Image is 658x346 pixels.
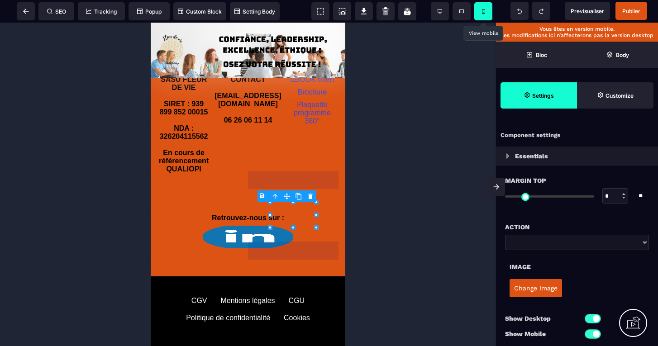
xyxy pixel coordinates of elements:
strong: Bloc [536,52,547,58]
b: SASU FLEUR DE VIE [10,53,58,69]
span: Previsualiser [571,8,604,14]
div: Mentions légales [70,274,124,282]
span: Open Blocks [496,42,577,68]
span: Publier [622,8,640,14]
div: Component settings [496,127,658,144]
strong: Settings [532,92,554,99]
a: Plaquette programme 360° [143,78,182,102]
a: Brochure [147,66,176,73]
span: Screenshot [333,2,351,20]
div: CGU [138,274,154,282]
span: Custom Block [178,8,222,15]
strong: Body [616,52,629,58]
b: CONTACT [EMAIL_ADDRESS][DOMAIN_NAME] 06 26 06 11 14 [64,53,131,101]
p: Show Mobile [505,328,577,339]
img: loading [506,153,510,159]
strong: Customize [606,92,634,99]
div: Action [505,222,649,232]
span: Tracking [86,8,117,15]
span: Open Style Manager [577,82,653,109]
span: SEO [47,8,66,15]
span: Margin Top [505,175,546,186]
button: Change Image [510,279,562,297]
span: Settings [501,82,577,109]
span: Setting Body [234,8,275,15]
b: Retrouvez-nous sur : [61,191,134,199]
div: Cookies [133,291,159,299]
p: Les modifications ici n’affecterons pas la version desktop [501,32,653,38]
p: Show Desktop [505,313,577,324]
p: Essentials [515,151,548,161]
div: Image [510,261,644,272]
a: EBOOK offert [139,53,184,61]
p: Vous êtes en version mobile. [501,26,653,32]
b: SIRET : 939 899 852 00015 NDA : 326204115562 En cours de référencement QUALIOPI [8,77,60,150]
span: Popup [137,8,162,15]
div: CGV [41,274,57,282]
span: View components [311,2,329,20]
span: Open Layer Manager [577,42,658,68]
span: Preview [565,2,610,20]
img: 1a59c7fc07b2df508e9f9470b57f58b2_Design_sans_titre_(2).png [51,202,143,227]
div: Politique de confidentialité [35,291,119,299]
